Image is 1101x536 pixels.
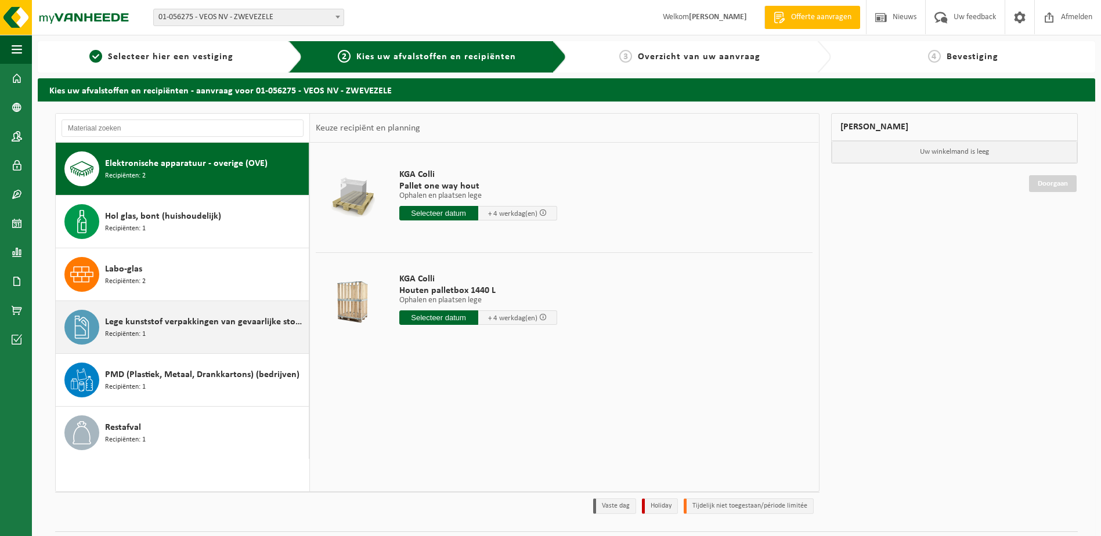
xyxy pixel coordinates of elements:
[764,6,860,29] a: Offerte aanvragen
[832,141,1078,163] p: Uw winkelmand is leeg
[105,382,146,393] span: Recipiënten: 1
[56,248,309,301] button: Labo-glas Recipiënten: 2
[105,329,146,340] span: Recipiënten: 1
[105,276,146,287] span: Recipiënten: 2
[947,52,998,61] span: Bevestiging
[310,114,426,143] div: Keuze recipiënt en planning
[56,354,309,407] button: PMD (Plastiek, Metaal, Drankkartons) (bedrijven) Recipiënten: 1
[399,169,557,180] span: KGA Colli
[56,301,309,354] button: Lege kunststof verpakkingen van gevaarlijke stoffen Recipiënten: 1
[105,223,146,234] span: Recipiënten: 1
[399,285,557,296] span: Houten palletbox 1440 L
[62,119,304,137] input: Materiaal zoeken
[399,192,557,200] p: Ophalen en plaatsen lege
[1029,175,1077,192] a: Doorgaan
[831,113,1078,141] div: [PERSON_NAME]
[56,143,309,195] button: Elektronische apparatuur - overige (OVE) Recipiënten: 2
[689,13,747,21] strong: [PERSON_NAME]
[108,52,233,61] span: Selecteer hier een vestiging
[928,50,941,63] span: 4
[105,315,306,329] span: Lege kunststof verpakkingen van gevaarlijke stoffen
[105,262,142,276] span: Labo-glas
[105,171,146,182] span: Recipiënten: 2
[488,210,537,218] span: + 4 werkdag(en)
[105,209,221,223] span: Hol glas, bont (huishoudelijk)
[338,50,351,63] span: 2
[38,78,1095,101] h2: Kies uw afvalstoffen en recipiënten - aanvraag voor 01-056275 - VEOS NV - ZWEVEZELE
[399,206,478,220] input: Selecteer datum
[89,50,102,63] span: 1
[105,421,141,434] span: Restafval
[399,296,557,305] p: Ophalen en plaatsen lege
[153,9,344,26] span: 01-056275 - VEOS NV - ZWEVEZELE
[684,498,814,514] li: Tijdelijk niet toegestaan/période limitée
[56,407,309,459] button: Restafval Recipiënten: 1
[154,9,344,26] span: 01-056275 - VEOS NV - ZWEVEZELE
[642,498,678,514] li: Holiday
[44,50,279,64] a: 1Selecteer hier een vestiging
[788,12,854,23] span: Offerte aanvragen
[638,52,760,61] span: Overzicht van uw aanvraag
[488,314,537,322] span: + 4 werkdag(en)
[399,180,557,192] span: Pallet one way hout
[105,434,146,446] span: Recipiënten: 1
[56,195,309,248] button: Hol glas, bont (huishoudelijk) Recipiënten: 1
[399,310,478,325] input: Selecteer datum
[399,273,557,285] span: KGA Colli
[619,50,632,63] span: 3
[105,157,268,171] span: Elektronische apparatuur - overige (OVE)
[593,498,636,514] li: Vaste dag
[356,52,516,61] span: Kies uw afvalstoffen en recipiënten
[105,368,299,382] span: PMD (Plastiek, Metaal, Drankkartons) (bedrijven)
